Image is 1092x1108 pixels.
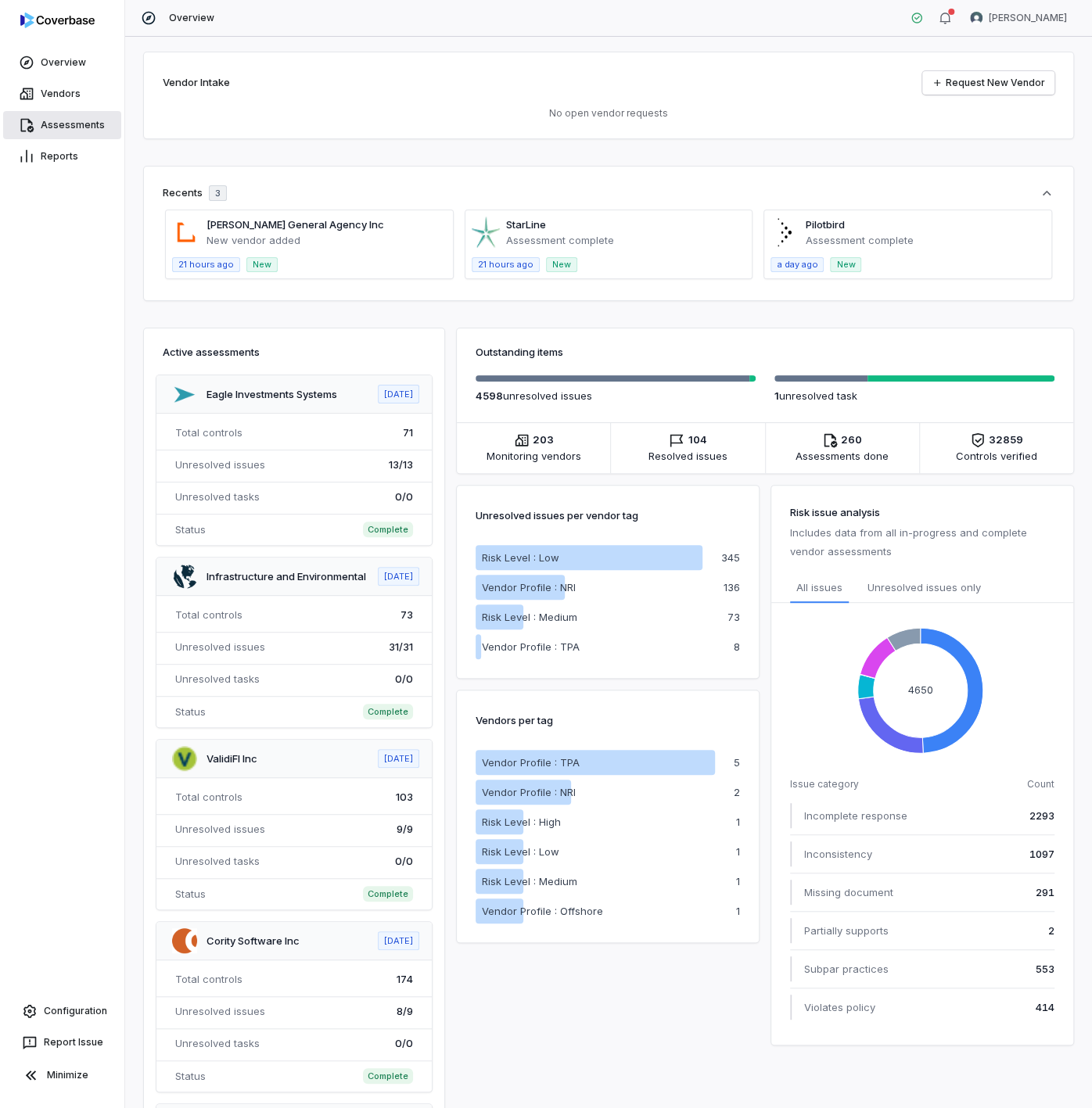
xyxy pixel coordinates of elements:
[482,903,603,919] p: Vendor Profile : Offshore
[476,709,553,731] p: Vendors per tag
[20,13,95,28] img: logo-D7KZi-bG.svg
[1036,961,1054,977] span: 553
[736,877,740,887] p: 1
[922,71,1054,95] a: Request New Vendor
[482,844,559,859] p: Risk Level : Low
[734,787,740,798] p: 2
[169,12,214,24] span: Overview
[727,612,740,622] p: 73
[867,579,981,597] span: Unresolved issues only
[804,961,889,977] span: Subpar practices
[736,847,740,857] p: 1
[207,752,257,765] a: ValidiFI Inc
[804,808,907,823] span: Incomplete response
[804,923,889,938] span: Partially supports
[1029,846,1054,862] span: 1097
[482,755,580,770] p: Vendor Profile : TPA
[476,344,1054,360] h3: Outstanding items
[804,884,893,900] span: Missing document
[163,344,426,360] h3: Active assessments
[790,504,1054,520] h3: Risk issue analysis
[476,388,756,403] p: unresolved issue s
[476,504,638,526] p: Unresolved issues per vendor tag
[790,523,1054,561] p: Includes data from all in-progress and complete vendor assessments
[804,999,875,1015] span: Violates policy
[688,432,706,448] span: 104
[482,579,576,595] p: Vendor Profile : NRI
[804,846,872,862] span: Inconsistency
[3,111,121,139] a: Assessments
[961,6,1076,30] button: Chadd Myers avatar[PERSON_NAME]
[1029,808,1054,823] span: 2293
[533,432,554,448] span: 203
[1027,778,1054,791] span: Count
[482,873,577,889] p: Risk Level : Medium
[3,142,121,170] a: Reports
[796,579,842,595] span: All issues
[482,550,559,565] p: Risk Level : Low
[6,1028,118,1056] button: Report Issue
[736,906,740,916] p: 1
[207,934,300,947] a: Cority Software Inc
[163,107,1054,120] p: No open vendor requests
[1036,999,1054,1015] span: 414
[487,448,581,464] span: Monitoring vendors
[482,814,561,830] p: Risk Level : High
[736,817,740,827] p: 1
[207,388,337,400] a: Eagle Investments Systems
[734,758,740,768] p: 5
[796,448,889,464] span: Assessments done
[6,1060,118,1091] button: Minimize
[215,188,221,199] span: 3
[207,570,366,583] a: Infrastructure and Environmental
[790,778,859,791] span: Issue category
[482,609,577,625] p: Risk Level : Medium
[476,389,503,402] span: 4598
[724,583,740,593] p: 136
[648,448,727,464] span: Resolved issues
[506,218,546,231] a: StarLine
[3,80,121,108] a: Vendors
[163,185,227,201] div: Recents
[163,75,230,91] h2: Vendor Intake
[908,683,933,696] text: 4650
[970,12,982,24] img: Chadd Myers avatar
[956,448,1037,464] span: Controls verified
[734,642,740,652] p: 8
[482,784,576,800] p: Vendor Profile : NRI
[989,432,1023,448] span: 32859
[1036,884,1054,900] span: 291
[805,218,844,231] a: Pilotbird
[774,389,779,402] span: 1
[6,997,118,1025] a: Configuration
[721,553,740,563] p: 345
[207,218,384,231] a: [PERSON_NAME] General Agency Inc
[1048,923,1054,938] span: 2
[841,432,862,448] span: 260
[163,185,1054,201] button: Recents3
[482,639,580,654] p: Vendor Profile : TPA
[3,48,121,77] a: Overview
[774,388,1054,403] p: unresolved task
[989,12,1067,24] span: [PERSON_NAME]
